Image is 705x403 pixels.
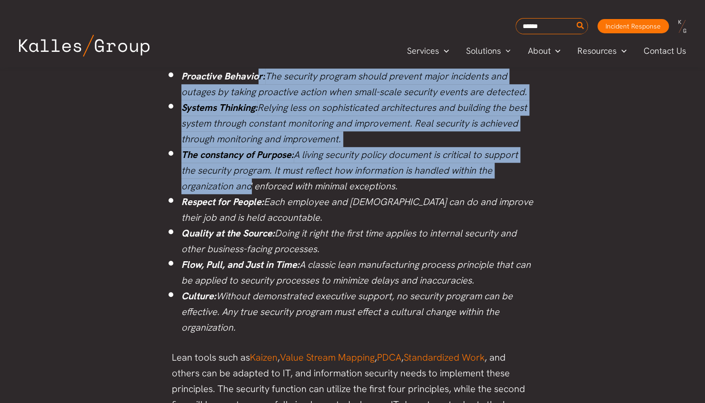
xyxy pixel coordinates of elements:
a: ResourcesMenu Toggle [569,44,635,58]
span: Solutions [466,44,501,58]
strong: Culture: [181,290,216,302]
em: A classic lean manufacturing process principle that can be applied to security processes to minim... [181,258,531,286]
em: Relying less on sophisticated architectures and building the best system through constant monitor... [181,101,527,145]
strong: Proactive Behavior: [181,70,265,82]
img: Kalles Group [19,35,149,57]
span: Menu Toggle [550,44,560,58]
strong: Respect for People: [181,196,264,208]
em: Doing it right the first time applies to internal security and other business-facing processes. [181,227,516,255]
em: The security program should prevent major incidents and outages by taking proactive action when s... [181,70,527,98]
span: Contact Us [644,44,686,58]
em: Each employee and [DEMOGRAPHIC_DATA] can do and improve their job and is held accountable. [181,196,533,224]
a: Kaizen [250,351,278,364]
a: Incident Response [597,19,669,33]
em: Without demonstrated executive support, no security program can be effective. Any true security p... [181,290,513,334]
span: About [527,44,550,58]
span: Menu Toggle [616,44,626,58]
span: Menu Toggle [501,44,511,58]
a: PDCA [377,351,401,364]
strong: The constancy of Purpose: [181,148,294,161]
strong: Flow, Pull, and Just in Time: [181,258,299,271]
a: SolutionsMenu Toggle [457,44,519,58]
span: Resources [577,44,616,58]
strong: Systems Thinking: [181,101,258,114]
button: Search [575,19,586,34]
em: A living security policy document is critical to support the security program. It must reflect ho... [181,148,518,192]
a: Value Stream Mapping [280,351,375,364]
a: Contact Us [635,44,695,58]
a: ServicesMenu Toggle [398,44,457,58]
strong: Quality at the Source: [181,227,275,239]
span: Menu Toggle [439,44,449,58]
a: Standardized Work [404,351,485,364]
a: AboutMenu Toggle [519,44,569,58]
span: Services [407,44,439,58]
nav: Primary Site Navigation [398,43,695,59]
